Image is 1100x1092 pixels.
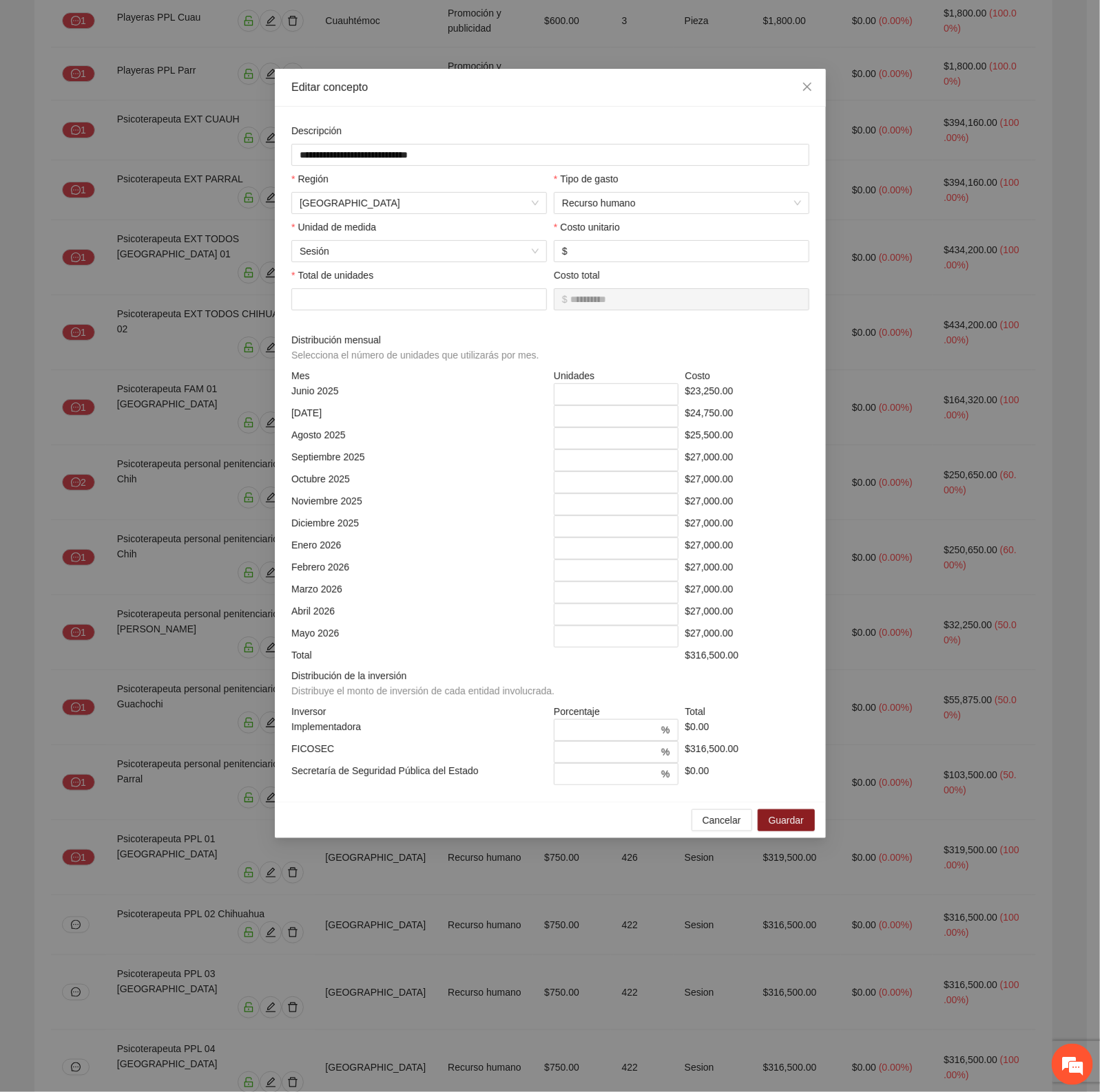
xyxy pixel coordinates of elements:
div: Mayo 2026 [288,625,550,647]
span: Distribuye el monto de inversión de cada entidad involucrada. [291,685,554,696]
div: $27,000.00 [681,581,813,603]
div: Chatee con nosotros ahora [72,70,231,88]
div: FICOSEC [288,741,550,763]
div: $27,000.00 [681,603,813,625]
span: Distribución de la inversión [291,668,560,698]
div: Septiembre 2025 [288,449,550,471]
span: Distribución mensual [291,332,544,363]
span: Recurso humano [562,193,801,213]
div: Agosto 2025 [288,427,550,449]
span: Chihuahua [300,193,539,213]
span: % [661,767,670,782]
div: $316,500.00 [681,741,813,763]
span: close [802,81,813,92]
div: Marzo 2026 [288,581,550,603]
div: $0.00 [681,719,813,741]
div: Editar concepto [291,80,809,95]
label: Región [291,171,329,186]
span: $ [562,244,568,259]
div: $316,500.00 [681,647,813,663]
div: Secretaría de Seguridad Pública del Estado [288,763,550,785]
span: Guardar [768,813,803,828]
label: Costo unitario [554,220,620,235]
div: Inversor [288,704,550,719]
div: Enero 2026 [288,537,550,559]
div: Febrero 2026 [288,559,550,581]
div: Mes [288,368,550,383]
div: Octubre 2025 [288,471,550,493]
button: Close [789,69,826,106]
div: $0.00 [681,763,813,785]
div: $27,000.00 [681,559,813,581]
span: % [661,722,670,738]
label: Costo total [554,268,600,283]
div: Junio 2025 [288,383,550,405]
label: Descripción [291,123,342,138]
span: % [661,745,670,760]
label: Total de unidades [291,268,373,283]
span: $ [562,292,568,307]
span: Cancelar [702,813,740,828]
button: Guardar [757,809,814,831]
div: Minimizar ventana de chat en vivo [226,7,259,40]
div: Implementadora [288,719,550,741]
div: $24,750.00 [681,405,813,427]
div: $27,000.00 [681,493,813,515]
div: [DATE] [288,405,550,427]
div: Total [288,647,550,663]
div: $23,250.00 [681,383,813,405]
label: Tipo de gasto [554,171,619,186]
label: Unidad de medida [291,220,376,235]
button: Cancelar [691,809,751,831]
span: Estamos en línea. [80,184,190,323]
div: Abril 2026 [288,603,550,625]
span: Sesión [300,241,539,261]
div: Unidades [550,368,682,383]
span: Selecciona el número de unidades que utilizarás por mes. [291,350,539,361]
div: $27,000.00 [681,471,813,493]
div: $25,500.00 [681,427,813,449]
div: Diciembre 2025 [288,515,550,537]
div: Costo [681,368,813,383]
textarea: Escriba su mensaje y pulse “Intro” [7,376,262,424]
div: $27,000.00 [681,625,813,647]
div: $27,000.00 [681,515,813,537]
div: Porcentaje [550,704,682,719]
div: Noviembre 2025 [288,493,550,515]
div: $27,000.00 [681,449,813,471]
div: $27,000.00 [681,537,813,559]
div: Total [681,704,813,719]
